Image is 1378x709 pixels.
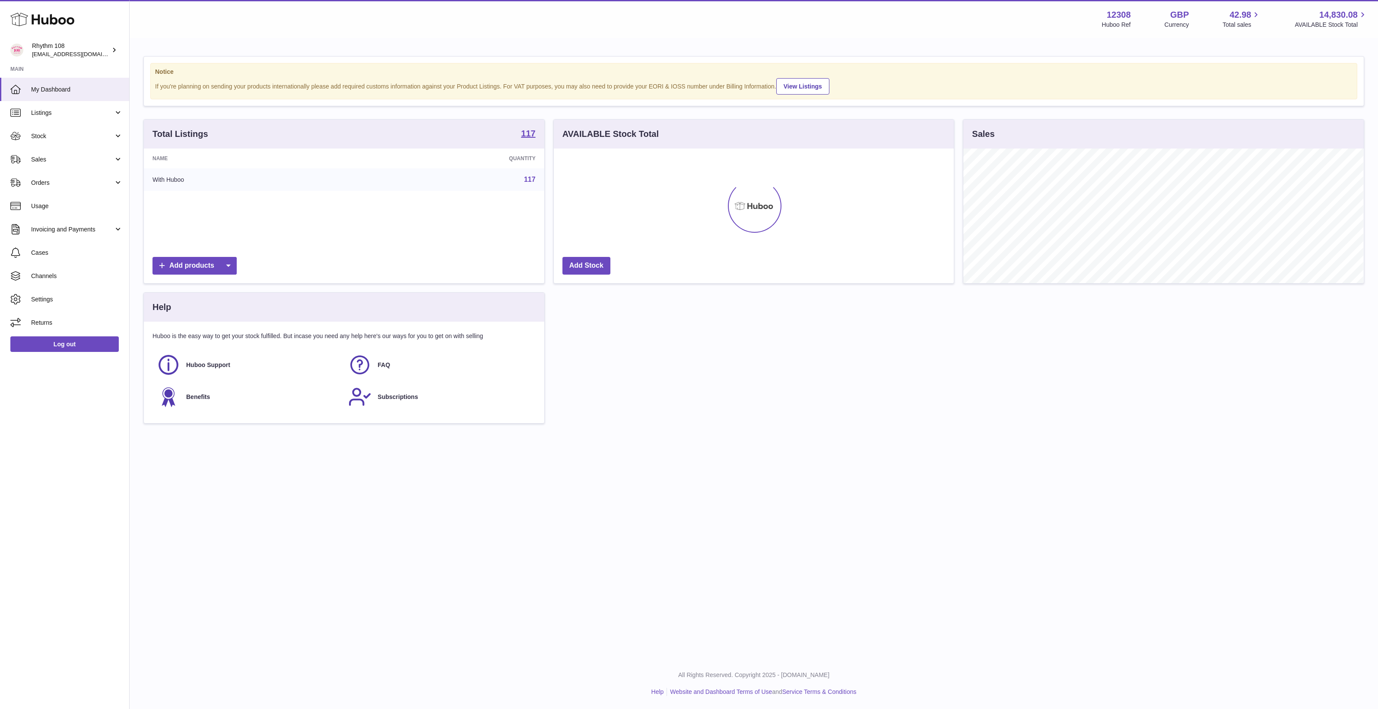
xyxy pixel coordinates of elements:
div: Currency [1165,21,1189,29]
span: Sales [31,155,114,164]
span: Benefits [186,393,210,401]
strong: 12308 [1107,9,1131,21]
h3: Help [152,301,171,313]
span: Cases [31,249,123,257]
p: Huboo is the easy way to get your stock fulfilled. But incase you need any help here's our ways f... [152,332,536,340]
span: Returns [31,319,123,327]
span: Total sales [1222,21,1261,29]
a: 117 [521,129,535,139]
div: If you're planning on sending your products internationally please add required customs informati... [155,77,1353,95]
span: Listings [31,109,114,117]
div: Huboo Ref [1102,21,1131,29]
th: Name [144,149,355,168]
span: Subscriptions [378,393,418,401]
span: 14,830.08 [1319,9,1358,21]
a: Help [651,688,664,695]
span: My Dashboard [31,85,123,94]
span: Invoicing and Payments [31,225,114,234]
a: FAQ [348,353,531,377]
h3: Sales [972,128,994,140]
a: Benefits [157,385,340,408]
img: internalAdmin-12308@internal.huboo.com [10,44,23,57]
span: 42.98 [1229,9,1251,21]
a: Website and Dashboard Terms of Use [670,688,772,695]
span: Stock [31,132,114,140]
a: Subscriptions [348,385,531,408]
a: Log out [10,336,119,352]
span: Huboo Support [186,361,230,369]
a: Add products [152,257,237,275]
a: 14,830.08 AVAILABLE Stock Total [1295,9,1368,29]
strong: Notice [155,68,1353,76]
span: Channels [31,272,123,280]
li: and [667,688,856,696]
td: With Huboo [144,168,355,191]
h3: AVAILABLE Stock Total [562,128,659,140]
span: Usage [31,202,123,210]
a: 42.98 Total sales [1222,9,1261,29]
a: Service Terms & Conditions [782,688,857,695]
a: View Listings [776,78,829,95]
th: Quantity [355,149,544,168]
a: Add Stock [562,257,610,275]
div: Rhythm 108 [32,42,110,58]
span: Settings [31,295,123,304]
strong: GBP [1170,9,1189,21]
span: FAQ [378,361,390,369]
p: All Rights Reserved. Copyright 2025 - [DOMAIN_NAME] [137,671,1371,679]
a: Huboo Support [157,353,340,377]
span: Orders [31,179,114,187]
h3: Total Listings [152,128,208,140]
a: 117 [524,176,536,183]
span: AVAILABLE Stock Total [1295,21,1368,29]
span: [EMAIL_ADDRESS][DOMAIN_NAME] [32,51,127,57]
strong: 117 [521,129,535,138]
